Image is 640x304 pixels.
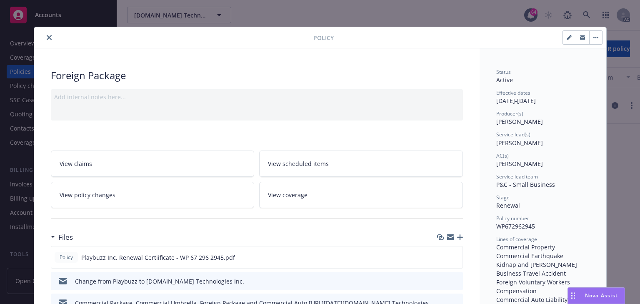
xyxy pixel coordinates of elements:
[496,295,590,304] div: Commercial Auto Liability
[452,253,459,262] button: preview file
[496,131,530,138] span: Service lead(s)
[496,236,537,243] span: Lines of coverage
[496,243,590,251] div: Commercial Property
[496,139,543,147] span: [PERSON_NAME]
[496,201,520,209] span: Renewal
[496,89,590,105] div: [DATE] - [DATE]
[268,159,329,168] span: View scheduled items
[496,173,538,180] span: Service lead team
[452,277,460,286] button: preview file
[51,182,255,208] a: View policy changes
[496,181,555,188] span: P&C - Small Business
[58,232,73,243] h3: Files
[438,253,445,262] button: download file
[496,89,530,96] span: Effective dates
[496,269,590,278] div: Business Travel Accident
[268,191,307,199] span: View coverage
[496,215,529,222] span: Policy number
[567,287,625,304] button: Nova Assist
[496,260,590,269] div: Kidnap and [PERSON_NAME]
[496,76,513,84] span: Active
[496,160,543,168] span: [PERSON_NAME]
[496,68,511,75] span: Status
[496,251,590,260] div: Commercial Earthquake
[58,254,75,261] span: Policy
[496,222,535,230] span: WP672962945
[496,110,523,117] span: Producer(s)
[259,182,463,208] a: View coverage
[60,159,92,168] span: View claims
[60,191,115,199] span: View policy changes
[81,253,235,262] span: Playbuzz Inc. Renewal Certiificate - WP 67 296 2945.pdf
[51,232,73,243] div: Files
[439,277,445,286] button: download file
[51,151,255,177] a: View claims
[75,277,244,286] div: Change from Playbuzz to [DOMAIN_NAME] Technologies Inc.
[54,93,460,101] div: Add internal notes here...
[496,194,510,201] span: Stage
[259,151,463,177] a: View scheduled items
[496,118,543,126] span: [PERSON_NAME]
[51,68,463,83] div: Foreign Package
[496,278,590,295] div: Foreign Voluntary Workers Compensation
[313,33,334,42] span: Policy
[568,288,578,304] div: Drag to move
[44,33,54,43] button: close
[585,292,618,299] span: Nova Assist
[496,152,509,159] span: AC(s)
